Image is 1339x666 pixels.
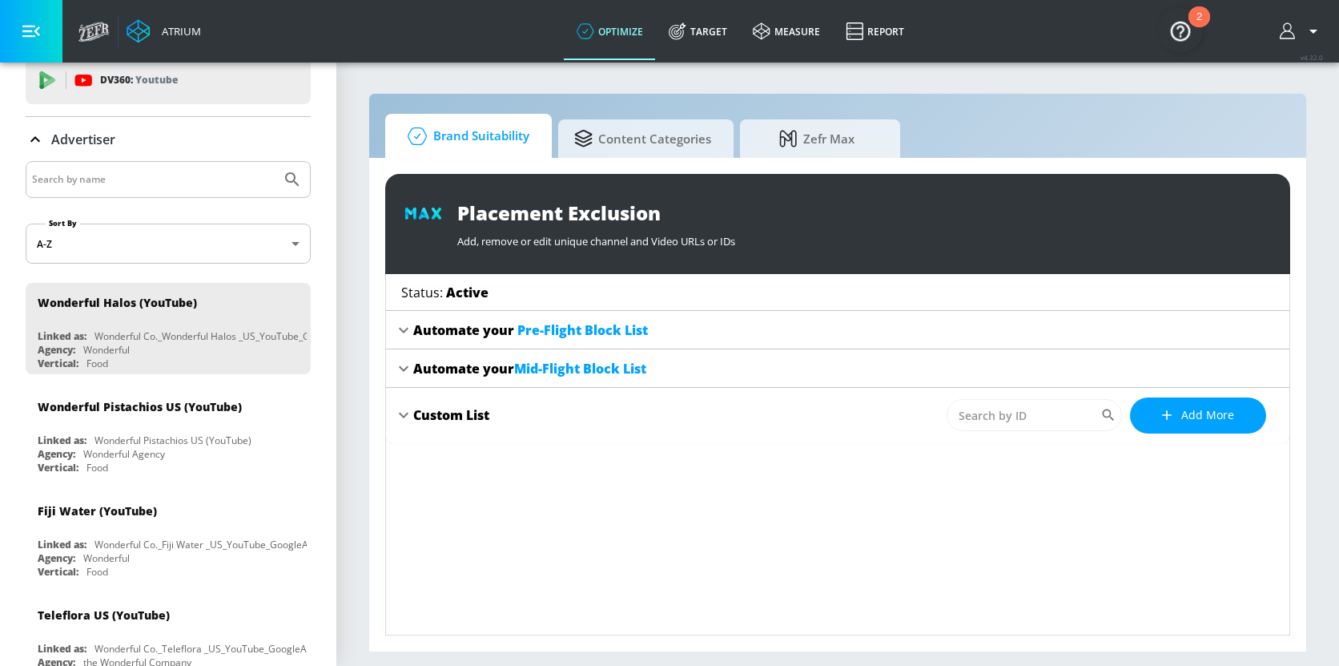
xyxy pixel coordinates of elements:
[83,343,130,357] div: Wonderful
[38,565,78,579] div: Vertical:
[38,357,78,370] div: Vertical:
[413,321,648,339] div: Automate your
[386,311,1289,349] div: Automate your Pre-Flight Block List
[413,406,489,424] div: Custom List
[38,503,157,519] div: Fiji Water (YouTube)
[38,607,170,623] div: Teleflora US (YouTube)
[514,360,646,377] span: Mid-Flight Block List
[38,461,78,474] div: Vertical:
[1301,53,1323,62] span: v 4.32.0
[947,399,1122,431] div: Search by ID
[517,321,648,339] span: Pre-Flight Block List
[386,388,1289,443] div: Custom ListSearch by IDAdd more
[38,434,86,447] div: Linked as:
[947,399,1100,431] input: Search by ID
[83,551,130,565] div: Wonderful
[86,357,108,370] div: Food
[833,2,917,60] a: Report
[26,117,311,162] div: Advertiser
[94,329,352,343] div: Wonderful Co._Wonderful Halos _US_YouTube_GoogleAds
[1196,17,1202,38] div: 2
[26,491,311,583] div: Fiji Water (YouTube)Linked as:Wonderful Co._Fiji Water _US_YouTube_GoogleAdsAgency:WonderfulVerti...
[401,284,489,301] div: Status:
[83,447,165,461] div: Wonderful Agency
[100,71,178,89] p: DV360:
[38,399,242,414] div: Wonderful Pistachios US (YouTube)
[46,218,80,228] label: Sort By
[26,224,311,264] div: A-Z
[564,2,656,60] a: optimize
[574,119,711,158] span: Content Categories
[94,642,317,656] div: Wonderful Co._Teleflora _US_YouTube_GoogleAds
[401,117,529,155] span: Brand Suitability
[94,434,251,447] div: Wonderful Pistachios US (YouTube)
[127,19,201,43] a: Atrium
[26,56,311,104] div: DV360: Youtube
[413,360,646,377] div: Automate your
[38,295,197,310] div: Wonderful Halos (YouTube)
[1162,406,1234,426] span: Add more
[26,387,311,478] div: Wonderful Pistachios US (YouTube)Linked as:Wonderful Pistachios US (YouTube)Agency:Wonderful Agen...
[386,349,1289,388] div: Automate yourMid-Flight Block List
[26,283,311,374] div: Wonderful Halos (YouTube)Linked as:Wonderful Co._Wonderful Halos _US_YouTube_GoogleAdsAgency:Wond...
[38,329,86,343] div: Linked as:
[32,169,275,190] input: Search by name
[51,131,115,148] p: Advertiser
[446,284,489,301] span: Active
[38,538,86,551] div: Linked as:
[1130,398,1266,434] button: Add more
[1158,8,1203,53] button: Open Resource Center, 2 new notifications
[86,565,108,579] div: Food
[155,24,201,38] div: Atrium
[740,2,833,60] a: measure
[457,200,1271,226] div: Placement Exclusion
[38,447,75,461] div: Agency:
[38,343,75,357] div: Agency:
[135,71,178,88] p: Youtube
[38,551,75,565] div: Agency:
[86,461,108,474] div: Food
[457,226,1271,248] div: Add, remove or edit unique channel and Video URLs or IDs
[94,538,319,551] div: Wonderful Co._Fiji Water _US_YouTube_GoogleAds
[756,119,878,158] span: Zefr Max
[38,642,86,656] div: Linked as:
[656,2,740,60] a: Target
